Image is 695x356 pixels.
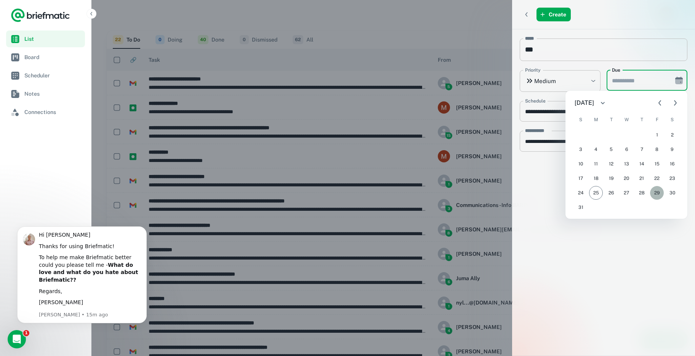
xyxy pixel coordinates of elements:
button: Create [536,8,571,21]
button: 28 [635,186,649,200]
button: 24 [574,186,588,200]
a: Scheduler [6,67,85,84]
button: 11 [589,157,603,171]
button: 9 [665,143,679,156]
button: 16 [665,157,679,171]
button: 29 [650,186,664,200]
a: List [6,30,85,47]
a: Board [6,49,85,66]
span: Saturday [665,112,679,127]
button: 7 [635,143,649,156]
span: Connections [24,108,82,116]
button: 30 [665,186,679,200]
button: 18 [589,172,603,185]
button: Previous month [652,95,668,111]
label: Schedule [525,98,545,104]
div: scrollable content [512,29,695,356]
span: Notes [24,90,82,98]
button: 23 [665,172,679,185]
span: 1 [23,330,29,336]
a: Logo [11,8,70,23]
button: 15 [650,157,664,171]
span: List [24,35,82,43]
iframe: Intercom notifications message [6,223,158,335]
button: Next month [668,95,683,111]
button: calendar view is open, switch to year view [596,96,609,109]
button: 17 [574,172,588,185]
button: 22 [650,172,664,185]
label: Priority [525,67,541,74]
button: 4 [589,143,603,156]
button: 3 [574,143,588,156]
div: [DATE] [575,98,594,107]
button: 13 [620,157,633,171]
button: Back [520,8,533,21]
div: Medium [520,70,601,92]
a: Connections [6,104,85,120]
button: 2 [665,128,679,142]
button: 26 [604,186,618,200]
button: 20 [620,172,633,185]
span: Board [24,53,82,61]
button: 10 [574,157,588,171]
button: 31 [574,200,588,214]
span: Friday [650,112,664,127]
button: 5 [604,143,618,156]
button: 12 [604,157,618,171]
button: 1 [650,128,664,142]
button: 25 [589,186,603,200]
button: 14 [635,157,649,171]
a: Notes [6,85,85,102]
label: Due [612,67,620,74]
span: Monday [589,112,603,127]
button: 27 [620,186,633,200]
span: Wednesday [620,112,633,127]
button: 19 [604,172,618,185]
span: Tuesday [604,112,618,127]
span: Thursday [635,112,649,127]
button: 8 [650,143,664,156]
iframe: Intercom live chat [8,330,26,348]
span: Scheduler [24,71,82,80]
button: Choose date [671,73,687,88]
span: Sunday [574,112,588,127]
button: 21 [635,172,649,185]
button: 6 [620,143,633,156]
